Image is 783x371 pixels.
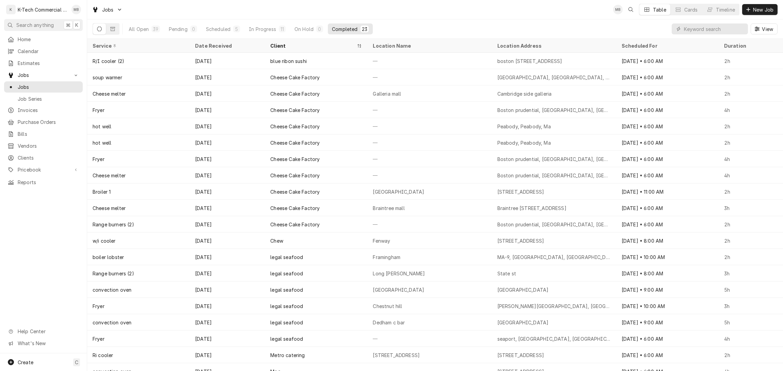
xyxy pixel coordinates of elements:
[270,303,303,310] div: legal seafood
[4,116,83,128] a: Purchase Orders
[270,270,303,277] div: legal seafood
[190,281,265,298] div: [DATE]
[270,237,283,244] div: Chew
[616,298,719,314] div: [DATE] • 10:00 AM
[497,221,611,228] div: Boston prudential, [GEOGRAPHIC_DATA], [GEOGRAPHIC_DATA]
[93,319,131,326] div: convection oven
[616,281,719,298] div: [DATE] • 9:00 AM
[75,21,78,29] span: K
[373,90,401,97] div: Galleria mall
[373,303,402,310] div: Chestnut hill
[719,134,783,151] div: 2h
[367,102,492,118] div: —
[71,5,81,14] div: Mehdi Bazidane's Avatar
[93,123,111,130] div: hot well
[616,85,719,102] div: [DATE] • 6:00 AM
[93,335,105,342] div: Fryer
[270,156,320,163] div: Cheese Cake Factory
[190,265,265,281] div: [DATE]
[719,200,783,216] div: 3h
[18,71,69,79] span: Jobs
[719,232,783,249] div: 2h
[270,123,320,130] div: Cheese Cake Factory
[497,237,544,244] div: [STREET_ADDRESS]
[497,352,544,359] div: [STREET_ADDRESS]
[93,74,122,81] div: soup warmer
[497,42,609,49] div: Location Address
[93,188,111,195] div: Broiler 1
[190,216,265,232] div: [DATE]
[190,69,265,85] div: [DATE]
[4,104,83,116] a: Invoices
[93,221,134,228] div: Range burners (2)
[18,340,79,347] span: What's New
[190,200,265,216] div: [DATE]
[613,5,623,14] div: Mehdi Bazidane's Avatar
[102,6,114,13] span: Jobs
[719,69,783,85] div: 2h
[751,23,778,34] button: View
[235,26,239,33] div: 5
[4,93,83,104] a: Job Series
[719,118,783,134] div: 2h
[66,21,70,29] span: ⌘
[616,200,719,216] div: [DATE] • 6:00 AM
[129,26,149,33] div: All Open
[192,26,196,33] div: 0
[616,265,719,281] div: [DATE] • 8:00 AM
[4,46,83,57] a: Calendar
[716,6,735,13] div: Timeline
[497,335,611,342] div: seaport, [GEOGRAPHIC_DATA], [GEOGRAPHIC_DATA]
[4,326,83,337] a: Go to Help Center
[724,42,776,49] div: Duration
[280,26,284,33] div: 11
[190,85,265,102] div: [DATE]
[190,249,265,265] div: [DATE]
[190,151,265,167] div: [DATE]
[318,26,322,33] div: 0
[93,205,126,212] div: Cheese melter
[294,26,314,33] div: On Hold
[249,26,276,33] div: In Progress
[169,26,188,33] div: Pending
[367,167,492,183] div: —
[719,265,783,281] div: 3h
[153,26,158,33] div: 39
[4,152,83,163] a: Clients
[190,134,265,151] div: [DATE]
[373,188,424,195] div: [GEOGRAPHIC_DATA]
[719,249,783,265] div: 2h
[497,156,611,163] div: Boston prudential, [GEOGRAPHIC_DATA], [GEOGRAPHIC_DATA]
[270,221,320,228] div: Cheese Cake Factory
[93,303,105,310] div: Fryer
[367,134,492,151] div: —
[270,139,320,146] div: Cheese Cake Factory
[373,319,405,326] div: Dedham c bar
[497,188,544,195] div: [STREET_ADDRESS]
[18,154,79,161] span: Clients
[613,5,623,14] div: MB
[616,151,719,167] div: [DATE] • 6:00 AM
[497,74,611,81] div: [GEOGRAPHIC_DATA], [GEOGRAPHIC_DATA], [GEOGRAPHIC_DATA]
[367,330,492,347] div: —
[93,270,134,277] div: Range burners (2)
[270,254,303,261] div: legal seafood
[616,183,719,200] div: [DATE] • 11:00 AM
[684,6,698,13] div: Cards
[18,48,79,55] span: Calendar
[270,205,320,212] div: Cheese Cake Factory
[616,167,719,183] div: [DATE] • 6:00 AM
[270,107,320,114] div: Cheese Cake Factory
[367,118,492,134] div: —
[93,58,124,65] div: R/I cooler (2)
[367,53,492,69] div: —
[206,26,230,33] div: Scheduled
[497,58,562,65] div: boston [STREET_ADDRESS]
[93,172,126,179] div: Cheese melter
[616,216,719,232] div: [DATE] • 6:00 AM
[270,42,355,49] div: Client
[190,314,265,330] div: [DATE]
[719,330,783,347] div: 4h
[497,90,552,97] div: Cambridge side galleria
[16,21,54,29] span: Search anything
